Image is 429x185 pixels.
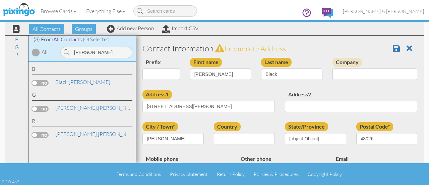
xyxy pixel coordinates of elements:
[55,78,111,86] a: [PERSON_NAME]
[107,25,154,32] a: Add new Person
[261,58,292,67] label: Last name
[2,179,19,185] div: 2.2.0-463
[190,58,222,67] label: First name
[53,36,82,42] span: All Contacts
[254,171,299,177] a: Policies & Procedures
[142,90,172,99] label: Address1
[338,3,429,20] a: [PERSON_NAME] & [PERSON_NAME]
[28,36,136,43] div: (3) From
[29,24,64,34] span: All Contacts
[308,171,342,177] a: Copyright Policy
[142,122,178,131] label: City / Town*
[11,43,22,51] a: G
[332,58,362,67] label: Company
[32,91,132,101] div: G
[224,44,286,53] span: Incomplete address
[55,104,98,111] span: [PERSON_NAME],
[42,48,48,56] div: All
[285,90,314,99] label: Address2
[142,154,182,164] label: Mobile phone
[32,117,132,127] div: R
[162,25,198,32] a: Import CSV
[117,171,161,177] a: Terms and Conditions
[81,3,130,19] a: Everything Else
[343,8,424,14] span: [PERSON_NAME] & [PERSON_NAME]
[356,122,393,131] label: Postal Code*
[285,122,328,131] label: State/Province
[72,24,96,34] span: Groups
[83,36,110,43] span: (0) Selected
[55,104,140,112] a: [PERSON_NAME]
[322,8,333,18] img: comments.svg
[1,2,37,18] img: pixingo logo
[332,154,352,164] label: Email
[12,35,22,43] a: B
[237,154,275,164] label: Other phone
[55,79,69,85] span: Black,
[217,171,245,177] a: Return Policy
[32,65,132,75] div: B
[133,5,197,17] input: Search cards
[36,3,81,19] a: Browse Cards
[55,130,140,138] a: [PERSON_NAME]
[142,58,164,67] label: Prefix
[170,171,207,177] a: Privacy Statement
[12,51,22,59] a: R
[142,44,417,53] h3: Contact Information
[55,131,98,137] span: [PERSON_NAME],
[214,122,241,131] label: Country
